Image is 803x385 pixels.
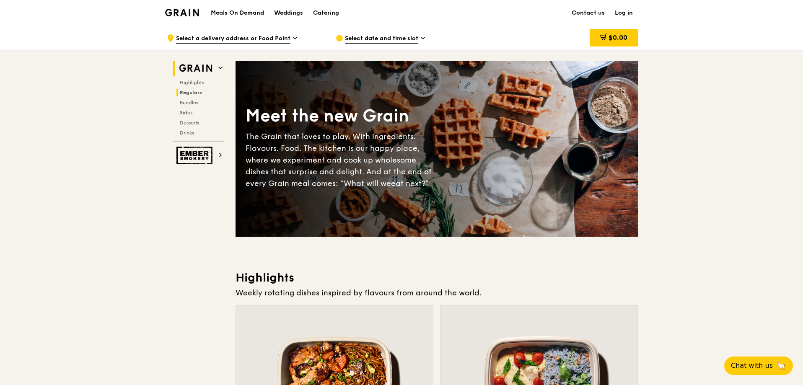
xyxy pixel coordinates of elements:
img: Grain web logo [176,61,215,76]
a: Log in [610,0,638,26]
span: Select date and time slot [345,34,418,44]
div: The Grain that loves to play. With ingredients. Flavours. Food. The kitchen is our happy place, w... [246,131,437,189]
div: Weekly rotating dishes inspired by flavours from around the world. [236,287,638,299]
h3: Highlights [236,270,638,285]
h1: Meals On Demand [211,9,264,17]
span: Chat with us [731,361,773,371]
span: Select a delivery address or Food Point [176,34,290,44]
span: Highlights [180,80,204,85]
img: Grain [165,9,199,16]
a: Weddings [269,0,308,26]
div: Catering [313,0,339,26]
span: Bundles [180,100,198,106]
a: Catering [308,0,344,26]
span: eat next?” [391,179,429,188]
img: Ember Smokery web logo [176,147,215,164]
span: Drinks [180,130,194,136]
span: Regulars [180,90,202,96]
div: Meet the new Grain [246,105,437,127]
a: Contact us [567,0,610,26]
span: 🦙 [776,361,786,371]
div: Weddings [274,0,303,26]
span: Desserts [180,120,199,126]
span: Sides [180,110,192,116]
span: $0.00 [609,34,627,41]
button: Chat with us🦙 [724,357,793,375]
